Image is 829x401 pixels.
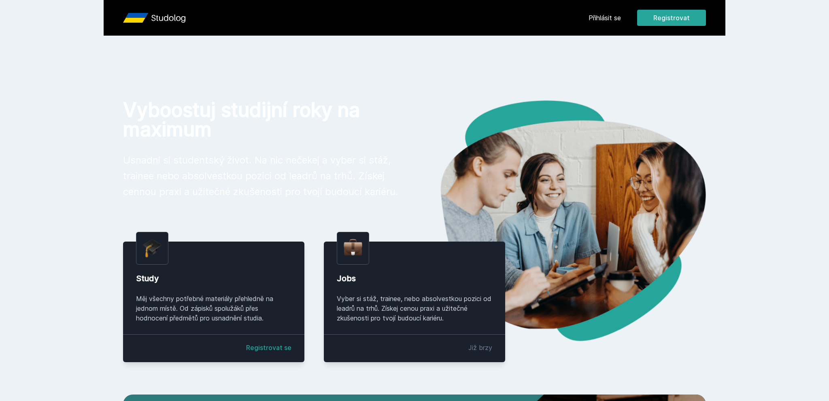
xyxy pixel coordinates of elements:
[143,239,162,258] img: graduation-cap.png
[414,100,706,341] img: hero.png
[637,10,706,26] button: Registrovat
[468,343,492,352] div: Již brzy
[589,13,621,23] a: Přihlásit se
[136,294,291,323] div: Měj všechny potřebné materiály přehledně na jednom místě. Od zápisků spolužáků přes hodnocení pře...
[337,273,492,284] div: Jobs
[337,294,492,323] div: Vyber si stáž, trainee, nebo absolvestkou pozici od leadrů na trhů. Získej cenou praxi a užitečné...
[123,100,402,139] h1: Vyboostuj studijní roky na maximum
[246,343,291,352] a: Registrovat se
[344,237,362,258] img: briefcase.png
[123,152,402,199] p: Usnadni si studentský život. Na nic nečekej a vyber si stáž, trainee nebo absolvestkou pozici od ...
[136,273,291,284] div: Study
